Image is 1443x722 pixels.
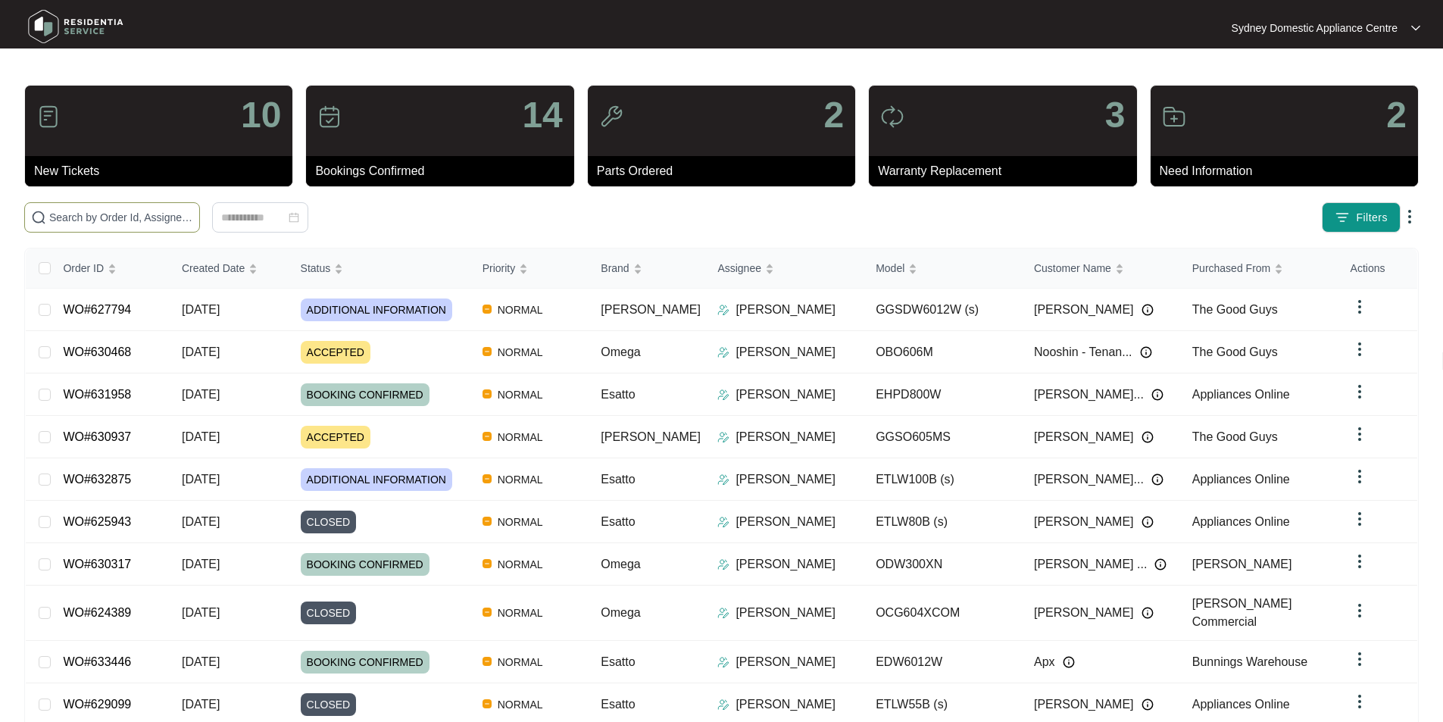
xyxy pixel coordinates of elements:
a: WO#630937 [63,430,131,443]
td: EHPD800W [864,374,1022,416]
img: Info icon [1154,558,1167,570]
span: ACCEPTED [301,341,370,364]
img: dropdown arrow [1351,340,1369,358]
img: Info icon [1142,304,1154,316]
span: [PERSON_NAME] [601,303,701,316]
th: Assignee [705,248,864,289]
img: Vercel Logo [483,517,492,526]
span: [DATE] [182,388,220,401]
span: NORMAL [492,653,549,671]
img: icon [36,105,61,129]
a: WO#627794 [63,303,131,316]
img: Assigner Icon [717,431,729,443]
img: Info icon [1140,346,1152,358]
span: NORMAL [492,386,549,404]
p: 2 [823,97,844,133]
span: BOOKING CONFIRMED [301,651,429,674]
span: NORMAL [492,513,549,531]
span: CLOSED [301,511,357,533]
img: Assigner Icon [717,304,729,316]
img: dropdown arrow [1351,692,1369,711]
span: NORMAL [492,555,549,574]
img: Assigner Icon [717,656,729,668]
span: Model [876,260,904,277]
img: Info icon [1142,699,1154,711]
span: ADDITIONAL INFORMATION [301,298,452,321]
img: dropdown arrow [1351,552,1369,570]
span: Esatto [601,515,635,528]
a: WO#633446 [63,655,131,668]
span: Customer Name [1034,260,1111,277]
span: [PERSON_NAME] [601,430,701,443]
img: icon [317,105,342,129]
p: Sydney Domestic Appliance Centre [1232,20,1398,36]
span: [PERSON_NAME] [1034,513,1134,531]
span: [PERSON_NAME] ... [1034,555,1147,574]
img: dropdown arrow [1411,24,1420,32]
img: dropdown arrow [1351,602,1369,620]
span: [PERSON_NAME] Commercial [1192,597,1292,628]
img: Assigner Icon [717,699,729,711]
p: New Tickets [34,162,292,180]
img: Vercel Logo [483,657,492,666]
p: [PERSON_NAME] [736,428,836,446]
th: Actions [1338,248,1417,289]
td: EDW6012W [864,641,1022,683]
span: Order ID [63,260,104,277]
span: [PERSON_NAME] [1034,604,1134,622]
img: Assigner Icon [717,389,729,401]
img: dropdown arrow [1351,383,1369,401]
img: Info icon [1142,431,1154,443]
span: CLOSED [301,693,357,716]
span: Bunnings Warehouse [1192,655,1307,668]
span: Omega [601,345,640,358]
td: OCG604XCOM [864,586,1022,641]
p: [PERSON_NAME] [736,301,836,319]
span: NORMAL [492,428,549,446]
p: Need Information [1160,162,1418,180]
span: [DATE] [182,303,220,316]
span: Appliances Online [1192,698,1290,711]
span: ADDITIONAL INFORMATION [301,468,452,491]
span: Apx [1034,653,1055,671]
img: Assigner Icon [717,516,729,528]
span: Esatto [601,655,635,668]
img: Vercel Logo [483,305,492,314]
img: dropdown arrow [1351,425,1369,443]
span: Filters [1356,210,1388,226]
img: Assigner Icon [717,607,729,619]
img: icon [599,105,623,129]
span: Priority [483,260,516,277]
span: [PERSON_NAME] [1034,695,1134,714]
th: Created Date [170,248,289,289]
p: Warranty Replacement [878,162,1136,180]
span: [DATE] [182,515,220,528]
span: Appliances Online [1192,388,1290,401]
span: [DATE] [182,430,220,443]
span: The Good Guys [1192,345,1278,358]
img: residentia service logo [23,4,129,49]
p: [PERSON_NAME] [736,386,836,404]
span: The Good Guys [1192,430,1278,443]
span: NORMAL [492,470,549,489]
p: [PERSON_NAME] [736,604,836,622]
span: Appliances Online [1192,473,1290,486]
img: Vercel Logo [483,608,492,617]
img: Vercel Logo [483,699,492,708]
span: Status [301,260,331,277]
span: [DATE] [182,473,220,486]
span: Brand [601,260,629,277]
td: OBO606M [864,331,1022,374]
th: Priority [470,248,589,289]
span: [DATE] [182,655,220,668]
a: WO#631958 [63,388,131,401]
span: [DATE] [182,606,220,619]
img: Assigner Icon [717,346,729,358]
a: WO#624389 [63,606,131,619]
span: Omega [601,606,640,619]
img: filter icon [1335,210,1350,225]
span: BOOKING CONFIRMED [301,553,429,576]
img: icon [1162,105,1186,129]
span: [PERSON_NAME]... [1034,470,1144,489]
th: Brand [589,248,705,289]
